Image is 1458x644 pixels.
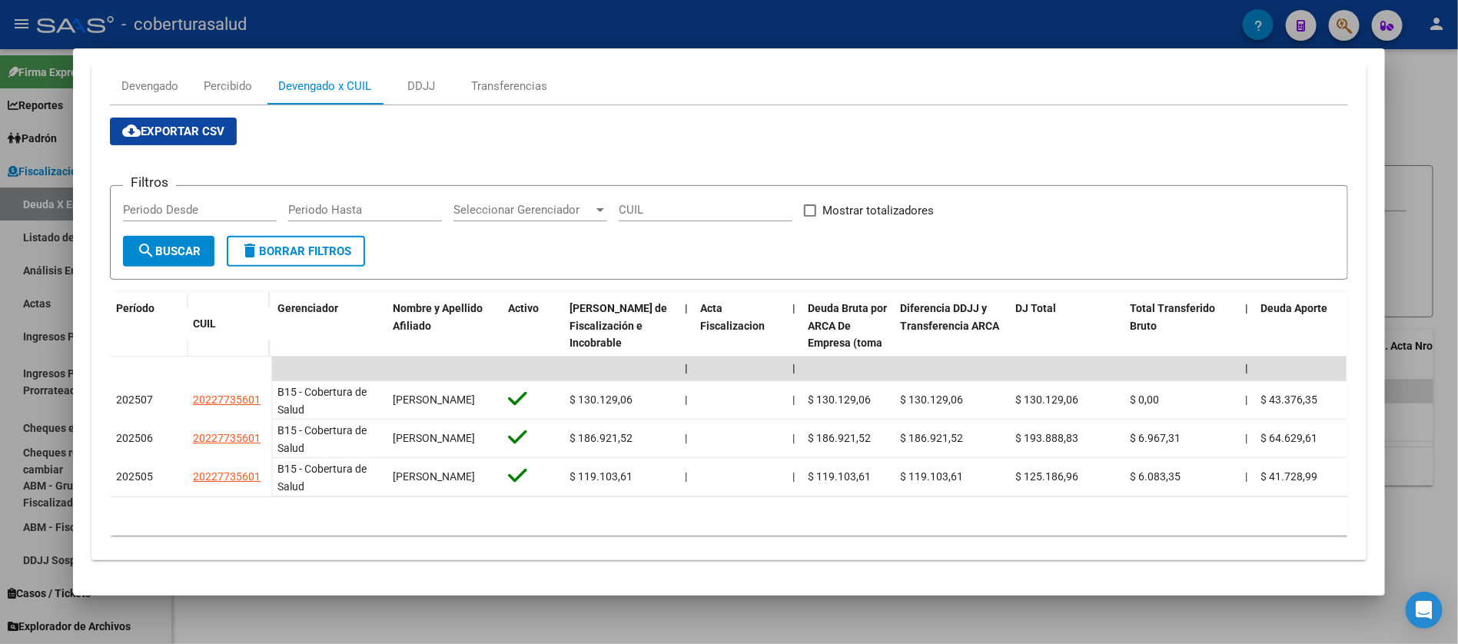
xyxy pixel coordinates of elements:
span: $ 6.083,35 [1131,470,1181,483]
span: | [1246,470,1248,483]
button: Borrar Filtros [227,236,365,267]
span: 202505 [116,470,153,483]
span: Total Transferido Bruto [1131,302,1216,332]
datatable-header-cell: Acta Fiscalizacion [694,292,786,395]
span: $ 119.103,61 [900,470,963,483]
span: Acta Fiscalizacion [700,302,765,332]
datatable-header-cell: DJ Total [1009,292,1124,395]
span: $ 186.921,52 [570,432,633,444]
datatable-header-cell: Deuda Bruta Neto de Fiscalización e Incobrable [563,292,679,395]
span: Diferencia DDJJ y Transferencia ARCA [900,302,999,332]
span: $ 130.129,06 [808,393,871,406]
div: Open Intercom Messenger [1406,592,1443,629]
span: Seleccionar Gerenciador [453,203,593,217]
span: Nombre y Apellido Afiliado [393,302,483,332]
div: Transferencias [471,78,547,95]
span: [PERSON_NAME] [393,432,475,444]
span: $ 6.967,31 [1131,432,1181,444]
mat-icon: search [137,241,155,260]
span: Gerenciador [277,302,338,314]
span: B15 - Cobertura de Salud [277,463,367,493]
datatable-header-cell: Total Transferido Bruto [1124,292,1240,395]
datatable-header-cell: | [1240,292,1255,395]
span: $ 41.728,99 [1261,470,1318,483]
span: | [685,432,687,444]
datatable-header-cell: | [786,292,802,395]
span: $ 0,00 [1131,393,1160,406]
datatable-header-cell: Deuda Bruta por ARCA De Empresa (toma en cuenta todos los afiliados) [802,292,894,395]
span: | [792,470,795,483]
span: B15 - Cobertura de Salud [277,424,367,454]
span: Activo [508,302,539,314]
div: Percibido [204,78,252,95]
span: 202506 [116,432,153,444]
div: Devengado x CUIL [278,78,371,95]
span: [PERSON_NAME] [393,393,475,406]
span: $ 186.921,52 [808,432,871,444]
span: CUIL [193,317,216,330]
datatable-header-cell: Período [110,292,187,357]
span: | [792,302,795,314]
datatable-header-cell: | [679,292,694,395]
datatable-header-cell: Gerenciador [271,292,387,395]
span: Buscar [137,244,201,258]
span: | [792,432,795,444]
span: 202507 [116,393,153,406]
span: $ 186.921,52 [900,432,963,444]
mat-icon: cloud_download [122,121,141,140]
button: Buscar [123,236,214,267]
span: Deuda Bruta por ARCA De Empresa (toma en cuenta todos los afiliados) [808,302,887,384]
span: | [1246,432,1248,444]
datatable-header-cell: Deuda Aporte [1255,292,1370,395]
div: Aportes y Contribuciones de la Empresa: 30708622903 [91,55,1367,560]
span: DJ Total [1015,302,1056,314]
span: [PERSON_NAME] de Fiscalización e Incobrable [570,302,667,350]
span: $ 119.103,61 [808,470,871,483]
datatable-header-cell: Diferencia DDJJ y Transferencia ARCA [894,292,1009,395]
span: Deuda Aporte [1261,302,1328,314]
button: Exportar CSV [110,118,237,145]
span: | [1246,302,1249,314]
span: $ 193.888,83 [1015,432,1078,444]
span: | [1246,393,1248,406]
span: 20227735601 [193,470,261,483]
datatable-header-cell: Nombre y Apellido Afiliado [387,292,502,395]
span: 20227735601 [193,393,261,406]
span: Exportar CSV [122,124,224,138]
span: | [685,302,688,314]
span: Período [116,302,154,314]
span: $ 130.129,06 [900,393,963,406]
mat-icon: delete [241,241,259,260]
span: $ 43.376,35 [1261,393,1318,406]
span: $ 119.103,61 [570,470,633,483]
span: $ 130.129,06 [570,393,633,406]
span: [PERSON_NAME] [393,470,475,483]
span: | [792,393,795,406]
span: $ 125.186,96 [1015,470,1078,483]
div: Devengado [121,78,178,95]
span: | [685,393,687,406]
span: | [1246,362,1249,374]
span: 20227735601 [193,432,261,444]
datatable-header-cell: CUIL [187,307,271,340]
span: Borrar Filtros [241,244,351,258]
h3: Filtros [123,174,176,191]
span: | [685,470,687,483]
div: DDJJ [407,78,435,95]
span: $ 130.129,06 [1015,393,1078,406]
span: | [685,362,688,374]
span: Mostrar totalizadores [822,201,934,220]
span: | [792,362,795,374]
span: B15 - Cobertura de Salud [277,386,367,416]
span: $ 64.629,61 [1261,432,1318,444]
datatable-header-cell: Activo [502,292,563,395]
